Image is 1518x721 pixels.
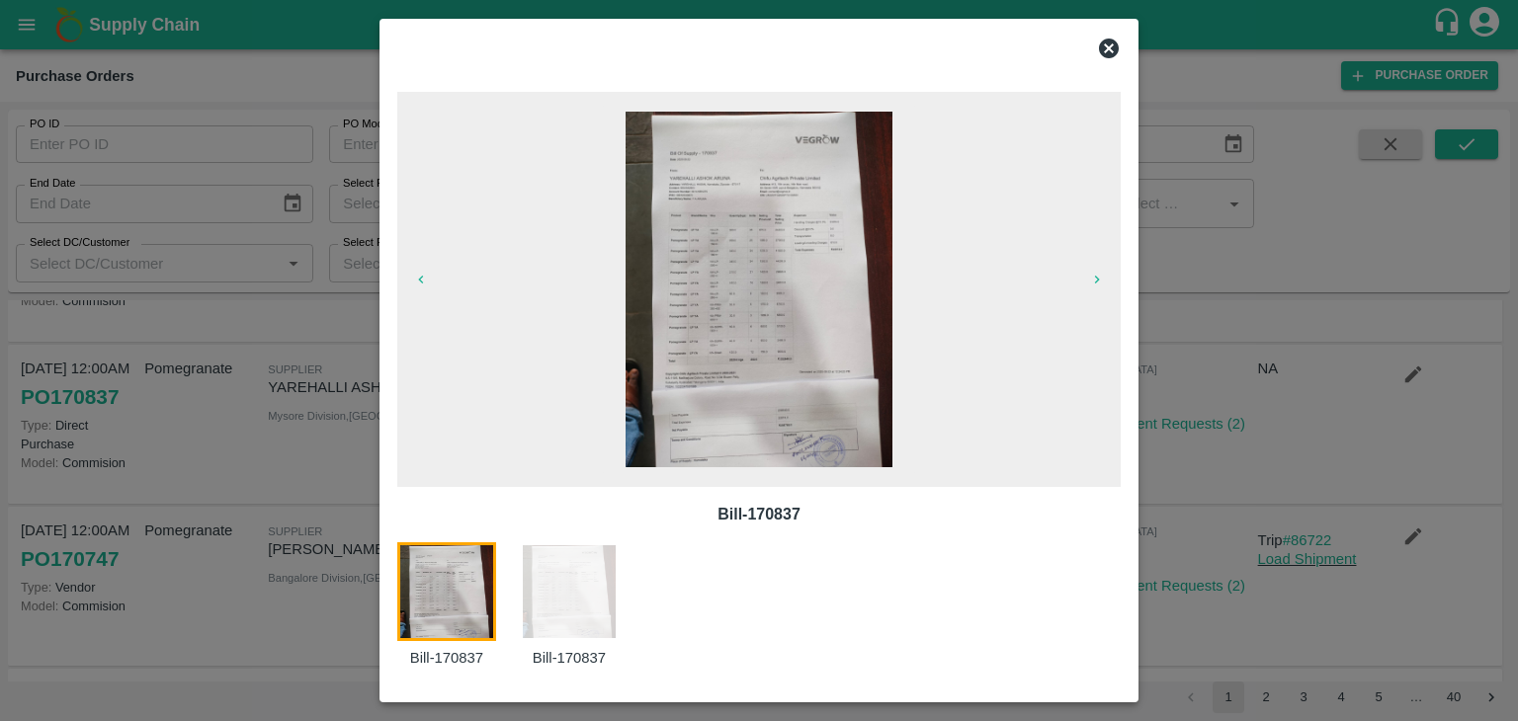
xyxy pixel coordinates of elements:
[397,647,496,669] p: Bill-170837
[626,112,892,467] img: https://app.vegrow.in/rails/active_storage/blobs/redirect/eyJfcmFpbHMiOnsiZGF0YSI6Mjk3MTk1NCwicHV...
[413,503,1105,526] p: Bill-170837
[397,542,496,641] img: https://app.vegrow.in/rails/active_storage/blobs/redirect/eyJfcmFpbHMiOnsiZGF0YSI6Mjk3MTk1NCwicHV...
[520,647,619,669] p: Bill-170837
[520,542,619,641] img: https://app.vegrow.in/rails/active_storage/blobs/redirect/eyJfcmFpbHMiOnsiZGF0YSI6Mjk3MTk2MywicHV...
